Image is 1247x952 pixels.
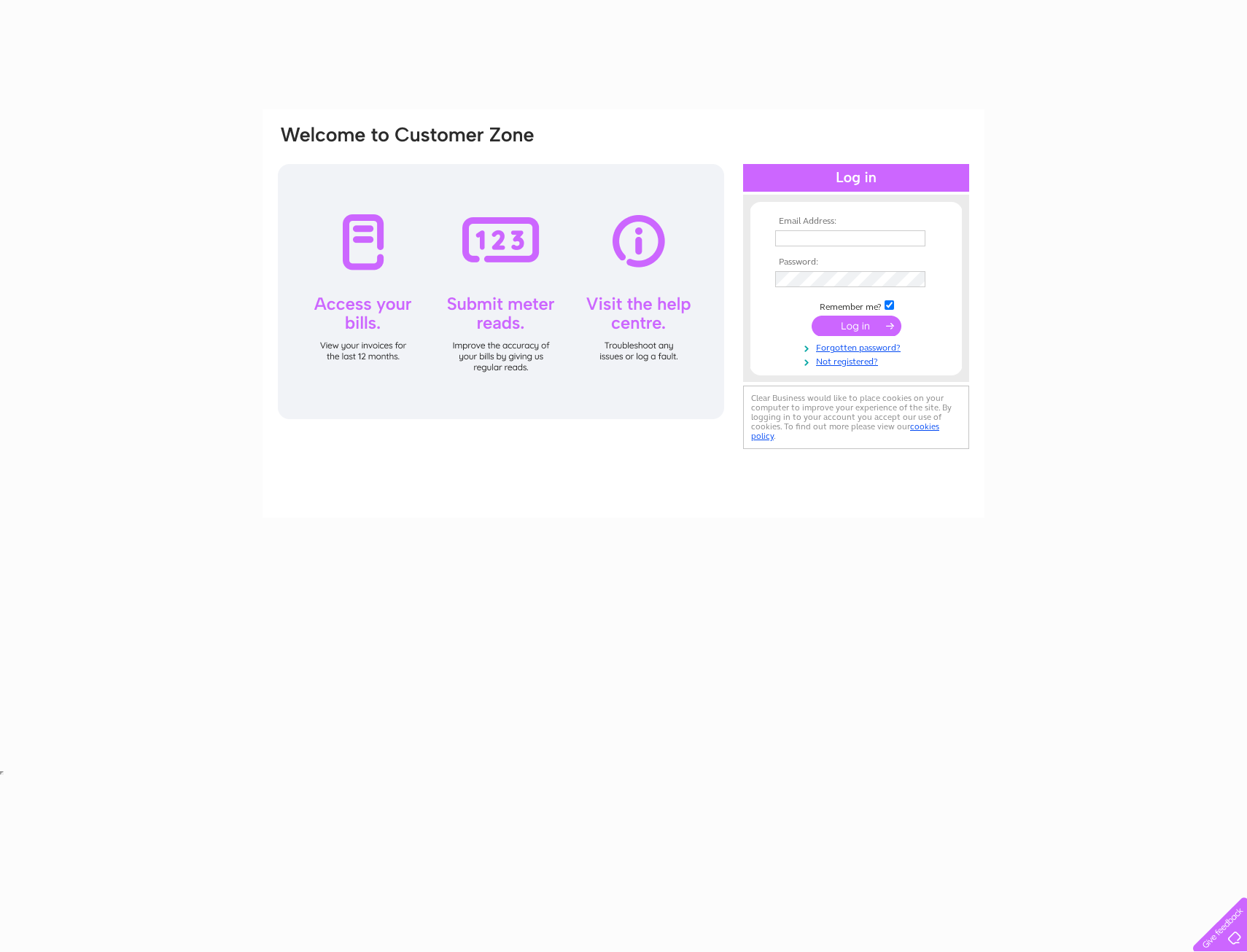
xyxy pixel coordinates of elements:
th: Password: [772,257,941,268]
input: Submit [812,316,901,336]
a: Forgotten password? [775,340,941,354]
a: cookies policy [751,421,939,441]
td: Remember me? [772,298,941,313]
th: Email Address: [772,216,941,227]
div: Clear Business would like to place cookies on your computer to improve your experience of the sit... [743,386,969,449]
a: Not registered? [775,354,941,367]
